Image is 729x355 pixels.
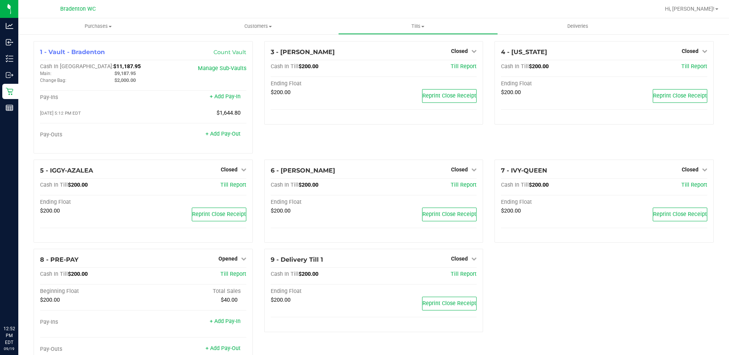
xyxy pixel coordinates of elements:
[682,48,698,54] span: Closed
[3,346,15,352] p: 09/19
[40,319,143,326] div: Pay-Ins
[6,71,13,79] inline-svg: Outbound
[6,88,13,95] inline-svg: Retail
[451,63,477,70] a: Till Report
[422,211,476,217] span: Reprint Close Receipt
[218,256,238,262] span: Opened
[501,208,521,214] span: $200.00
[271,89,291,96] span: $200.00
[271,288,374,295] div: Ending Float
[271,63,299,70] span: Cash In Till
[299,182,318,188] span: $200.00
[501,182,529,188] span: Cash In Till
[18,23,178,30] span: Purchases
[114,77,136,83] span: $2,000.00
[40,167,93,174] span: 5 - IGGY-AZALEA
[178,23,337,30] span: Customers
[40,199,143,206] div: Ending Float
[501,48,547,56] span: 4 - [US_STATE]
[682,166,698,173] span: Closed
[271,199,374,206] div: Ending Float
[339,23,498,30] span: Tills
[143,288,246,295] div: Total Sales
[220,182,246,188] a: Till Report
[6,104,13,112] inline-svg: Reports
[221,297,238,303] span: $40.00
[40,71,51,76] span: Main:
[653,211,707,217] span: Reprint Close Receipt
[40,297,60,303] span: $200.00
[501,167,547,174] span: 7 - IVY-QUEEN
[338,18,498,34] a: Tills
[422,300,476,307] span: Reprint Close Receipt
[498,18,658,34] a: Deliveries
[529,182,549,188] span: $200.00
[557,23,599,30] span: Deliveries
[220,271,246,277] a: Till Report
[40,110,81,116] span: [DATE] 5:12 PM EDT
[451,166,468,173] span: Closed
[665,6,715,12] span: Hi, [PERSON_NAME]!
[451,271,477,277] a: Till Report
[192,211,246,217] span: Reprint Close Receipt
[299,63,318,70] span: $200.00
[271,80,374,87] div: Ending Float
[40,271,68,277] span: Cash In Till
[501,199,604,206] div: Ending Float
[501,80,604,87] div: Ending Float
[210,93,241,100] a: + Add Pay-In
[271,271,299,277] span: Cash In Till
[113,63,141,70] span: $11,187.95
[206,131,241,137] a: + Add Pay-Out
[422,89,477,103] button: Reprint Close Receipt
[206,345,241,352] a: + Add Pay-Out
[681,182,707,188] a: Till Report
[451,48,468,54] span: Closed
[40,63,113,70] span: Cash In [GEOGRAPHIC_DATA]:
[653,208,707,221] button: Reprint Close Receipt
[60,6,96,12] span: Bradenton WC
[271,48,335,56] span: 3 - [PERSON_NAME]
[271,167,335,174] span: 6 - [PERSON_NAME]
[68,182,88,188] span: $200.00
[68,271,88,277] span: $200.00
[299,271,318,277] span: $200.00
[40,131,143,138] div: Pay-Outs
[18,18,178,34] a: Purchases
[192,208,246,221] button: Reprint Close Receipt
[271,208,291,214] span: $200.00
[40,346,143,353] div: Pay-Outs
[451,256,468,262] span: Closed
[178,18,338,34] a: Customers
[451,182,477,188] a: Till Report
[40,48,105,56] span: 1 - Vault - Bradenton
[8,294,31,317] iframe: Resource center
[271,256,323,263] span: 9 - Delivery Till 1
[501,63,529,70] span: Cash In Till
[653,89,707,103] button: Reprint Close Receipt
[114,70,136,76] span: $9,187.95
[422,208,477,221] button: Reprint Close Receipt
[422,93,476,99] span: Reprint Close Receipt
[271,297,291,303] span: $200.00
[501,89,521,96] span: $200.00
[210,318,241,325] a: + Add Pay-In
[422,297,477,310] button: Reprint Close Receipt
[6,38,13,46] inline-svg: Inbound
[40,208,60,214] span: $200.00
[271,182,299,188] span: Cash In Till
[198,65,246,72] a: Manage Sub-Vaults
[681,63,707,70] a: Till Report
[40,94,143,101] div: Pay-Ins
[40,78,66,83] span: Change Bag:
[214,49,246,56] a: Count Vault
[653,93,707,99] span: Reprint Close Receipt
[40,182,68,188] span: Cash In Till
[6,22,13,30] inline-svg: Analytics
